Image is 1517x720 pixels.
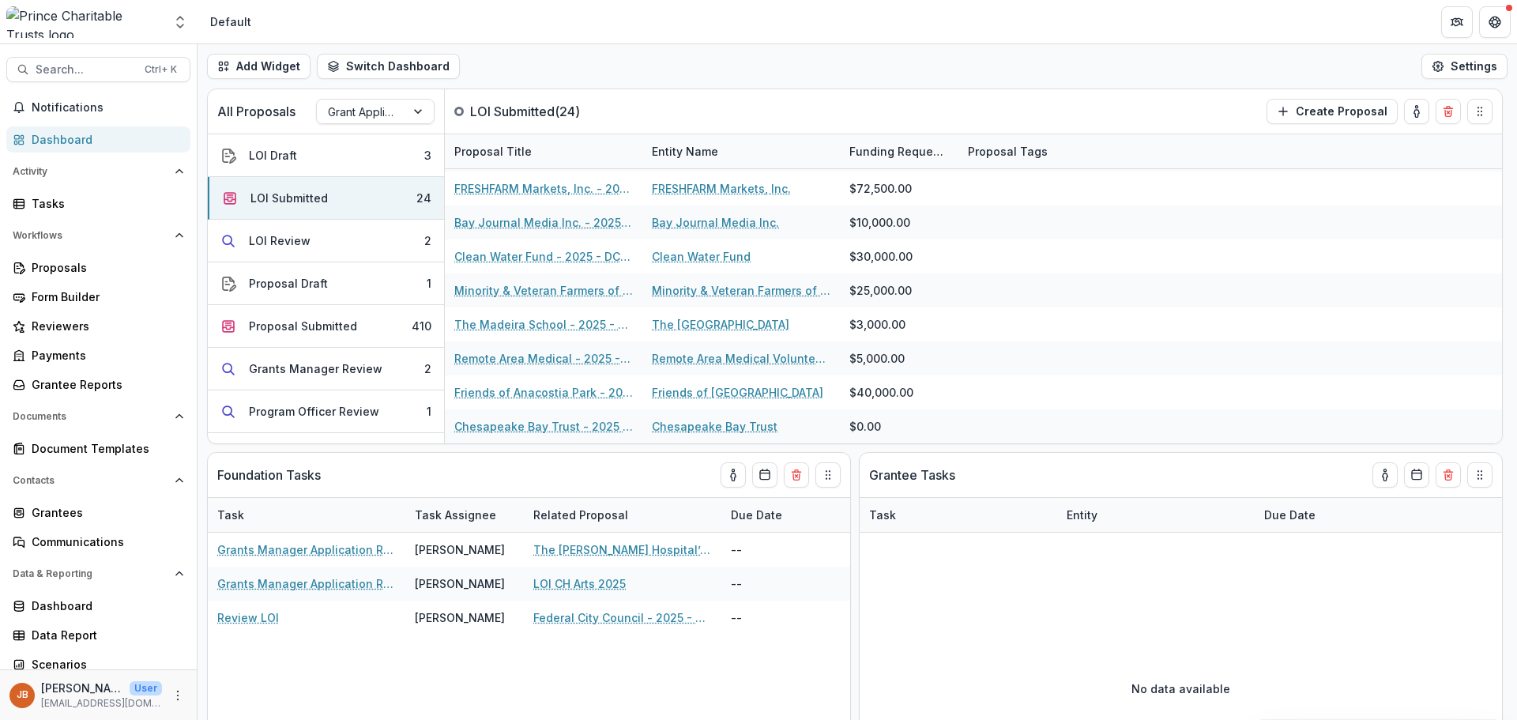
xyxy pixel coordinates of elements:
[849,214,910,231] div: $10,000.00
[454,282,633,299] a: Minority & Veteran Farmers of the Piedmont - 2025 - DC - Full Application
[405,498,524,532] div: Task Assignee
[6,593,190,619] a: Dashboard
[721,533,840,567] div: --
[168,686,187,705] button: More
[415,575,505,592] div: [PERSON_NAME]
[208,305,444,348] button: Proposal Submitted410
[32,533,178,550] div: Communications
[533,541,712,558] a: The [PERSON_NAME] Hospital’s Centennial Campaign: Honoring Our Past, Building Our Future
[721,601,840,635] div: --
[652,316,789,333] a: The [GEOGRAPHIC_DATA]
[454,350,633,367] a: Remote Area Medical - 2025 - DC - Abbreviated Application
[1057,507,1107,523] div: Entity
[533,575,626,592] a: LOI CH Arts 2025
[958,134,1156,168] div: Proposal Tags
[1436,462,1461,488] button: Delete card
[6,95,190,120] button: Notifications
[721,507,792,523] div: Due Date
[217,466,321,484] p: Foundation Tasks
[217,575,396,592] a: Grants Manager Application Review
[840,134,958,168] div: Funding Requested
[32,376,178,393] div: Grantee Reports
[210,13,251,30] div: Default
[1255,507,1325,523] div: Due Date
[249,232,311,249] div: LOI Review
[869,466,955,484] p: Grantee Tasks
[424,147,431,164] div: 3
[6,342,190,368] a: Payments
[208,498,405,532] div: Task
[6,254,190,281] a: Proposals
[32,195,178,212] div: Tasks
[424,360,431,377] div: 2
[533,609,712,626] a: Federal City Council - 2025 - DC - Full Application
[6,468,190,493] button: Open Contacts
[470,102,589,121] p: LOI Submitted ( 24 )
[250,190,328,206] div: LOI Submitted
[721,567,840,601] div: --
[849,282,912,299] div: $25,000.00
[652,418,777,435] a: Chesapeake Bay Trust
[784,462,809,488] button: Delete card
[524,498,721,532] div: Related Proposal
[208,177,444,220] button: LOI Submitted24
[958,143,1057,160] div: Proposal Tags
[445,134,642,168] div: Proposal Title
[652,248,751,265] a: Clean Water Fund
[208,390,444,433] button: Program Officer Review1
[642,134,840,168] div: Entity Name
[860,498,1057,532] div: Task
[6,313,190,339] a: Reviewers
[6,499,190,526] a: Grantees
[41,696,162,711] p: [EMAIL_ADDRESS][DOMAIN_NAME]
[405,507,506,523] div: Task Assignee
[721,498,840,532] div: Due Date
[6,371,190,398] a: Grantee Reports
[6,561,190,586] button: Open Data & Reporting
[416,190,431,206] div: 24
[217,609,279,626] a: Review LOI
[6,435,190,462] a: Document Templates
[32,288,178,305] div: Form Builder
[208,262,444,305] button: Proposal Draft1
[6,622,190,648] a: Data Report
[32,627,178,643] div: Data Report
[1467,462,1493,488] button: Drag
[32,131,178,148] div: Dashboard
[424,232,431,249] div: 2
[652,350,830,367] a: Remote Area Medical Volunteer Corps
[13,230,168,241] span: Workflows
[208,507,254,523] div: Task
[1267,99,1398,124] button: Create Proposal
[445,143,541,160] div: Proposal Title
[1131,680,1230,697] p: No data available
[454,248,633,265] a: Clean Water Fund - 2025 - DC - Expedited Grant Update
[208,348,444,390] button: Grants Manager Review2
[141,61,180,78] div: Ctrl + K
[13,166,168,177] span: Activity
[249,275,328,292] div: Proposal Draft
[1467,99,1493,124] button: Drag
[6,223,190,248] button: Open Workflows
[32,656,178,673] div: Scenarios
[6,57,190,82] button: Search...
[208,220,444,262] button: LOI Review2
[454,214,633,231] a: Bay Journal Media Inc. - 2025 - DC - Full Application
[427,275,431,292] div: 1
[6,529,190,555] a: Communications
[6,159,190,184] button: Open Activity
[652,384,823,401] a: Friends of [GEOGRAPHIC_DATA]
[13,475,168,486] span: Contacts
[1479,6,1511,38] button: Get Help
[13,411,168,422] span: Documents
[752,462,777,488] button: Calendar
[32,259,178,276] div: Proposals
[652,214,779,231] a: Bay Journal Media Inc.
